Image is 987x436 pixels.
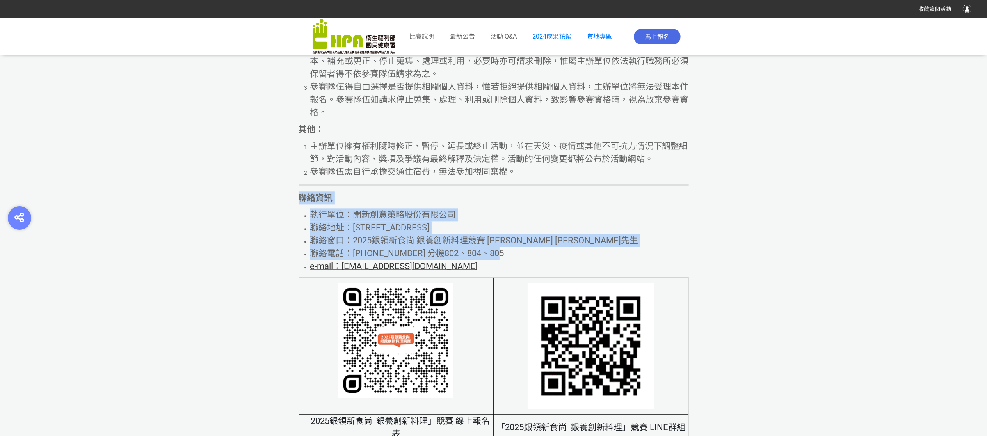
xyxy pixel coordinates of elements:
[310,167,516,177] span: 參賽隊伍需自行承擔交通住宿費，無法參加視同棄權。
[587,33,612,40] a: 質地專區
[491,32,517,41] a: 活動 Q&A
[528,283,654,409] img: 26c4d5a8-6145-4699-ae08-c47410aefbf1.png
[310,141,688,164] span: 主辦單位擁有權利隨時修正、暫停、延長或終止活動，並在天災、疫情或其他不可抗力情況下調整細節，對活動內容、獎項及爭議有最終解釋及決定權。活動的任何變更都將公布於活動網站。
[338,283,453,398] img: c705d159-572a-497d-95dc-8807284fb002.png
[310,261,478,271] span: e-mail：[EMAIL_ADDRESS][DOMAIN_NAME]
[310,248,504,258] span: 聯絡電話：[PHONE_NUMBER] 分機802、804、805
[409,32,434,41] a: 比賽說明
[299,193,333,203] strong: 聯絡資訊
[491,33,517,40] span: 活動 Q&A
[450,33,475,40] span: 最新公告
[313,19,395,54] img: 「2025銀領新食尚 銀養創新料理」競賽
[532,33,571,40] a: 2024成果花絮
[634,29,681,44] button: 馬上報名
[310,82,689,117] span: 參賽隊伍得自由選擇是否提供相關個人資料，惟若拒絕提供相關個人資料，主辦單位將無法受理本件報名。參賽隊伍如請求停止蒐集、處理、利用或刪除個人資料，致影響參賽資格時，視為放棄參賽資格。
[645,33,670,41] span: 馬上報名
[310,264,478,270] a: e-mail：[EMAIL_ADDRESS][DOMAIN_NAME]
[299,124,324,134] strong: 其他：
[310,236,638,245] span: 聯絡窗口：2025銀領新食尚 銀養創新料理競賽 [PERSON_NAME] [PERSON_NAME]先生
[310,223,430,232] span: 聯絡地址：[STREET_ADDRESS]
[450,32,475,41] a: 最新公告
[409,33,434,40] span: 比賽說明
[918,6,951,12] span: 收藏這個活動
[496,422,685,432] span: 「2025銀領新食尚 銀養創新料理」競賽 LINE群組
[310,210,456,220] span: 執行單位：開新創意策略股份有限公司
[310,43,689,79] span: 主辦單位所蒐集之個人資料，依個人資料保護法第3條規定得向主辦單位請求查詢閱覽、製給複製本、補充或更正、停止蒐集、處理或利用，必要時亦可請求刪除，惟屬主辦單位依法執行職務所必須保留者得不依參賽隊伍...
